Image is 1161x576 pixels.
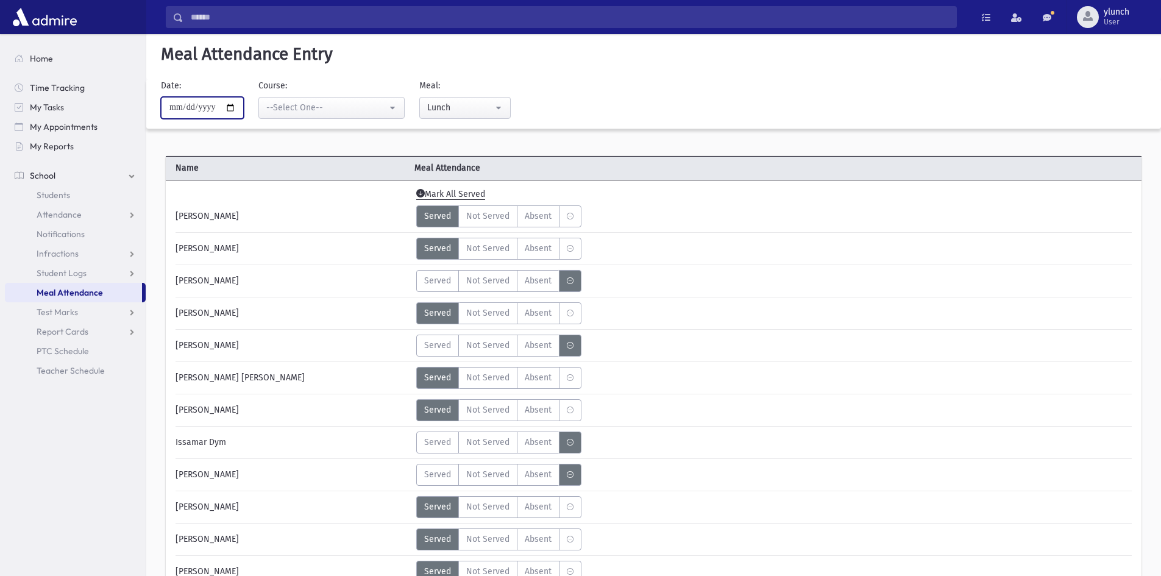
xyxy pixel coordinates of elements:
span: Time Tracking [30,82,85,93]
button: --Select One-- [258,97,405,119]
span: User [1104,17,1129,27]
a: Time Tracking [5,78,146,98]
label: Meal: [419,79,440,92]
span: My Tasks [30,102,64,113]
span: Not Served [466,307,509,319]
span: Notifications [37,229,85,240]
span: Issamar Dym [176,436,226,449]
span: Served [424,533,451,546]
span: Meal Attendance [37,287,103,298]
span: Students [37,190,70,201]
span: PTC Schedule [37,346,89,357]
span: Absent [525,274,552,287]
span: Absent [525,371,552,384]
span: [PERSON_NAME] [176,533,239,546]
label: Course: [258,79,287,92]
span: Served [424,242,451,255]
span: Not Served [466,533,509,546]
div: --Select One-- [266,101,387,114]
span: [PERSON_NAME] [176,307,239,319]
span: Test Marks [37,307,78,318]
div: MeaStatus [416,335,581,357]
span: Absent [525,404,552,416]
a: Attendance [5,205,146,224]
img: AdmirePro [10,5,80,29]
input: Search [183,6,956,28]
span: Served [424,404,451,416]
div: MeaStatus [416,205,581,227]
span: Absent [525,242,552,255]
span: Student Logs [37,268,87,279]
span: My Appointments [30,121,98,132]
span: Served [424,307,451,319]
a: Meal Attendance [5,283,142,302]
span: Served [424,436,451,449]
div: Lunch [427,101,493,114]
button: Lunch [419,97,511,119]
a: Notifications [5,224,146,244]
div: MeaStatus [416,367,581,389]
span: [PERSON_NAME] [176,339,239,352]
a: PTC Schedule [5,341,146,361]
a: My Reports [5,137,146,156]
span: Not Served [466,404,509,416]
span: [PERSON_NAME] [176,500,239,513]
span: My Reports [30,141,74,152]
span: Not Served [466,274,509,287]
span: Absent [525,210,552,222]
span: Absent [525,500,552,513]
span: Name [166,162,410,174]
span: Absent [525,436,552,449]
h5: Meal Attendance Entry [156,44,1151,65]
a: My Appointments [5,117,146,137]
span: Not Served [466,210,509,222]
div: MeaStatus [416,270,581,292]
span: Absent [525,307,552,319]
span: Not Served [466,500,509,513]
span: Not Served [466,339,509,352]
div: MeaStatus [416,399,581,421]
div: MeaStatus [416,496,581,518]
span: Teacher Schedule [37,365,105,376]
div: MeaStatus [416,464,581,486]
a: Report Cards [5,322,146,341]
span: Served [424,339,451,352]
div: MeaStatus [416,302,581,324]
span: Not Served [466,436,509,449]
span: Served [424,274,451,287]
a: Student Logs [5,263,146,283]
span: Not Served [466,371,509,384]
span: Report Cards [37,326,88,337]
a: Home [5,49,146,68]
span: Served [424,468,451,481]
span: Not Served [466,242,509,255]
span: [PERSON_NAME] [176,468,239,481]
a: Infractions [5,244,146,263]
a: Teacher Schedule [5,361,146,380]
span: Served [424,371,451,384]
span: Served [424,210,451,222]
span: Meal Attendance [410,162,653,174]
span: Mark All Served [416,189,485,200]
span: ylunch [1104,7,1129,17]
span: [PERSON_NAME] [PERSON_NAME] [176,371,305,384]
label: Date: [161,79,181,92]
span: Infractions [37,248,79,259]
span: Absent [525,468,552,481]
span: [PERSON_NAME] [176,242,239,255]
a: My Tasks [5,98,146,117]
span: Absent [525,339,552,352]
div: MeaStatus [416,432,581,453]
div: MeaStatus [416,528,581,550]
a: Test Marks [5,302,146,322]
span: Not Served [466,468,509,481]
span: [PERSON_NAME] [176,210,239,222]
span: Absent [525,533,552,546]
span: [PERSON_NAME] [176,404,239,416]
span: Attendance [37,209,82,220]
span: [PERSON_NAME] [176,274,239,287]
a: Students [5,185,146,205]
div: MeaStatus [416,238,581,260]
span: Served [424,500,451,513]
a: School [5,166,146,185]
